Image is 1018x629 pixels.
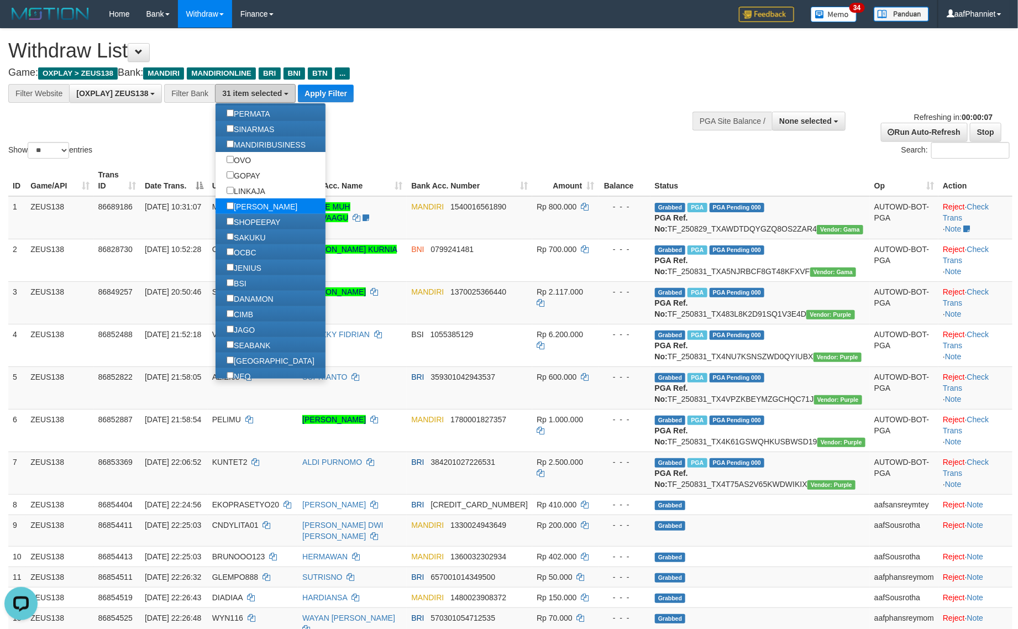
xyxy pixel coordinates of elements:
span: Rp 410.000 [537,500,576,509]
a: Note [945,224,962,233]
td: 8 [8,494,26,515]
span: Grabbed [655,373,686,382]
td: · · [938,409,1012,452]
td: 6 [8,409,26,452]
span: Marked by aaftrukkakada [688,373,707,382]
td: ZEUS138 [26,494,93,515]
span: BRI [411,573,424,581]
span: Grabbed [655,573,686,583]
a: Reject [943,614,965,622]
label: JENIUS [216,260,272,275]
div: - - - [603,499,646,510]
a: Check Trans [943,245,989,265]
label: Show entries [8,142,92,159]
td: aafSousrotha [870,515,938,546]
div: PGA Site Balance / [692,112,772,130]
span: Marked by aaftrukkakada [688,458,707,468]
td: · · [938,239,1012,281]
span: Marked by aafkaynarin [688,203,707,212]
a: Reject [943,330,965,339]
span: PGA Pending [710,203,765,212]
span: Rp 402.000 [537,552,576,561]
label: GOPAY [216,167,271,183]
td: aafSousrotha [870,546,938,567]
div: - - - [603,286,646,297]
td: ZEUS138 [26,587,93,607]
span: PGA Pending [710,458,765,468]
span: Grabbed [655,501,686,510]
td: ZEUS138 [26,567,93,587]
span: BSI [411,330,424,339]
span: EKOPRASETYO20 [212,500,279,509]
input: SAKUKU [227,233,234,240]
a: [PERSON_NAME] [302,415,366,424]
button: Apply Filter [298,85,354,102]
button: [OXPLAY] ZEUS138 [69,84,162,103]
a: Note [967,573,984,581]
td: AUTOWD-BOT-PGA [870,324,938,366]
span: [DATE] 22:25:03 [145,521,201,530]
td: AUTOWD-BOT-PGA [870,239,938,281]
span: Rp 800.000 [537,202,576,211]
td: · · [938,196,1012,239]
span: [DATE] 22:24:56 [145,500,201,509]
label: [PERSON_NAME] [216,198,308,214]
td: · · [938,281,1012,324]
label: MANDIRIBUSINESS [216,137,317,152]
span: GLEMPO888 [212,573,258,581]
span: Grabbed [655,553,686,562]
span: Marked by aafsolysreylen [688,416,707,425]
th: Amount: activate to sort column ascending [532,165,599,196]
label: SEABANK [216,337,281,353]
a: Reject [943,202,965,211]
td: TF_250829_TXAWDTDQYGZQ8OS2ZAR4 [650,196,870,239]
input: [GEOGRAPHIC_DATA] [227,357,234,364]
span: Grabbed [655,521,686,531]
a: Stop [970,123,1001,141]
label: DANAMON [216,291,284,306]
a: Check Trans [943,330,989,350]
div: - - - [603,592,646,603]
a: Check Trans [943,458,989,478]
span: BNI [411,245,424,254]
a: [PERSON_NAME] DWI [PERSON_NAME] [302,521,383,541]
a: [PERSON_NAME] [302,500,366,509]
span: 86828730 [98,245,133,254]
a: LA ODE MUH MARWAAGU [302,202,350,222]
span: MANDIRI [411,202,444,211]
span: MINNOR38 [212,202,252,211]
label: OVO [216,152,262,167]
span: Copy 1370025366440 to clipboard [450,287,506,296]
img: Feedback.jpg [739,7,794,22]
a: Note [945,395,962,403]
a: Reject [943,521,965,530]
span: Vendor URL: https://trx4.1velocity.biz [814,353,862,362]
span: Vendor URL: https://trx4.1velocity.biz [806,310,854,319]
span: Rp 1.000.000 [537,415,583,424]
span: Copy 0799241481 to clipboard [431,245,474,254]
th: Date Trans.: activate to sort column descending [140,165,208,196]
span: [DATE] 10:52:28 [145,245,201,254]
input: JENIUS [227,264,234,271]
div: - - - [603,244,646,255]
span: 86854519 [98,593,133,602]
td: AUTOWD-BOT-PGA [870,196,938,239]
td: · [938,587,1012,607]
td: TF_250831_TX483L8K2D91SQ1V3E4D [650,281,870,324]
label: NEO [216,368,261,384]
input: JAGO [227,326,234,333]
td: aafphansreymom [870,567,938,587]
span: 31 item selected [222,89,282,98]
a: Reject [943,500,965,509]
th: User ID: activate to sort column ascending [208,165,298,196]
a: [PERSON_NAME] [302,287,366,296]
a: Check Trans [943,287,989,307]
span: OXPLAY > ZEUS138 [38,67,118,80]
a: Note [945,480,962,489]
span: PELIMU [212,415,241,424]
input: OCBC [227,248,234,255]
span: 86689186 [98,202,133,211]
td: · [938,494,1012,515]
span: MANDIRI [411,521,444,530]
span: Marked by aafsreyleap [688,288,707,297]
